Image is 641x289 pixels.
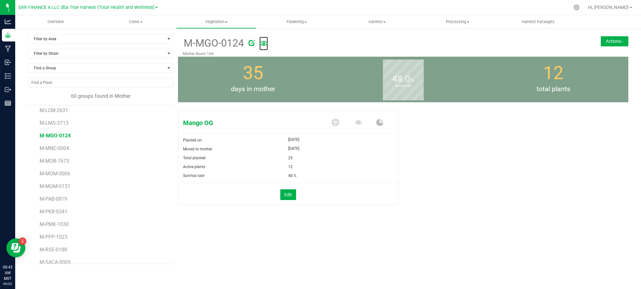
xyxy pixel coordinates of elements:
span: 48 % [288,171,296,180]
span: Filter by Area [28,35,165,43]
div: Manage settings [573,4,581,10]
inline-svg: Analytics [5,18,11,25]
span: Clone [96,19,176,25]
span: select [165,35,173,43]
span: M-MNC-0004 [40,145,69,151]
span: DXR FINANCE 4 LLC dba True Harvest (Total Health and Wellness) [18,5,155,10]
inline-svg: Inventory [5,73,11,79]
span: 25 [288,154,293,162]
iframe: Resource center [6,238,25,257]
span: Moved to mother [183,147,212,151]
a: Clone [96,15,176,28]
inline-svg: Outbound [5,86,11,93]
span: Planted on [183,138,202,142]
group-info-box: Survival rate [333,57,473,102]
span: M-SACA-0005 [40,259,71,265]
p: 09/22 [3,281,12,286]
span: Processing [418,19,498,25]
group-info-box: Days in mother [183,57,323,102]
iframe: Resource center unread badge [19,237,26,245]
span: Total planted [183,156,206,160]
span: [DATE] [288,145,299,152]
span: Find a Group [28,64,165,72]
p: Mother Room 104 [183,51,549,57]
span: M-MOM-0131 [40,183,70,189]
span: M-PAB-0819 [40,196,67,202]
span: M-PPP-1023 [40,234,67,240]
span: Filter by Strain [28,49,165,58]
a: Vegetation [176,15,257,28]
span: Hi, [PERSON_NAME]! [588,5,629,10]
p: 08:42 AM MST [3,264,12,281]
inline-svg: Grow [5,32,11,38]
span: M-MOM-0006 [40,171,70,177]
span: Survival rate [183,173,204,178]
input: NO DATA FOUND [28,78,173,87]
span: M-MGO-0124 [183,35,244,51]
span: M-RSE-0188 [40,247,67,253]
span: M-PMK-1030 [40,221,69,227]
span: [DATE] [288,136,299,143]
span: Flowering [257,19,337,25]
span: Mango OG [178,118,325,128]
span: Active plants [183,165,205,169]
span: Overview [39,19,72,25]
span: Harvest [337,19,417,25]
span: M-LMS-3713 [40,120,68,126]
a: Harvest Packages [498,15,578,28]
span: Vegetation [176,19,256,25]
a: Overview [15,15,96,28]
b: survival rate [383,58,424,114]
inline-svg: Manufacturing [5,46,11,52]
span: M-PKB-0341 [40,209,67,215]
a: Harvest [337,15,417,28]
span: 12 [543,62,563,84]
span: Harvest Packages [513,19,563,25]
span: days in mother [178,84,328,94]
a: Processing [417,15,498,28]
span: M-MOB-7673 [40,158,69,164]
div: 60 groups found in Mother [28,92,173,100]
button: Actions [601,36,628,46]
inline-svg: Inbound [5,59,11,66]
group-info-box: Total number of plants [483,57,624,102]
span: M-MGO-0124 [40,133,71,139]
span: 12 [288,162,293,171]
span: total plants [478,84,628,94]
span: M-LCM-2631 [40,107,68,113]
button: Edit [280,189,296,200]
span: 35 [243,62,263,84]
a: Flowering [257,15,337,28]
inline-svg: Reports [5,100,11,106]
